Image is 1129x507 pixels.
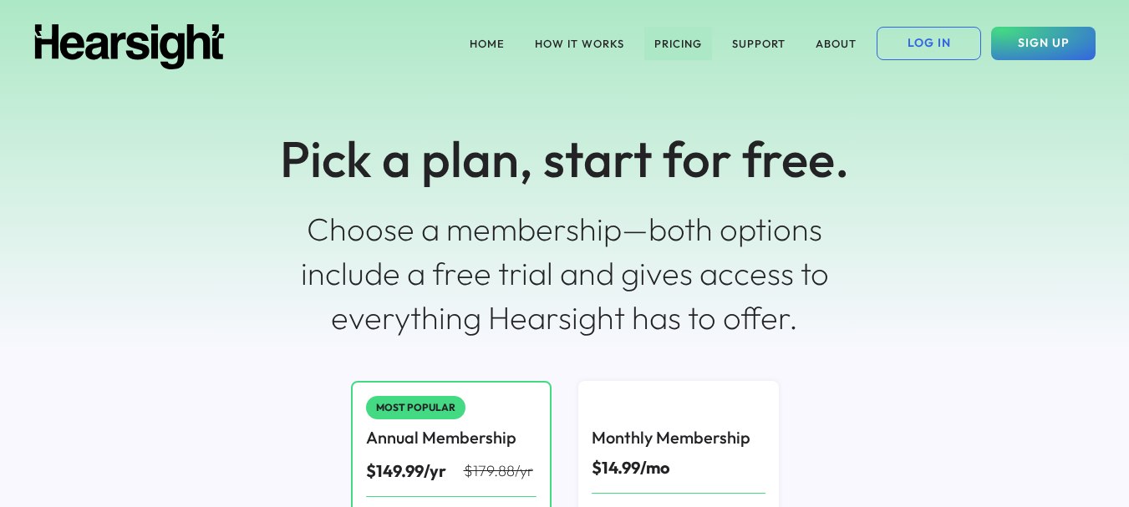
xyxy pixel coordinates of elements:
[877,27,981,60] button: LOG IN
[991,27,1096,60] button: SIGN UP
[293,207,837,341] div: Choose a membership—both options include a free trial and gives access to everything Hearsight ha...
[722,27,796,60] button: SUPPORT
[33,24,226,69] img: Hearsight logo
[366,459,464,483] div: $149.99/yr
[525,27,634,60] button: HOW IT WORKS
[280,124,849,194] div: Pick a plan, start for free.
[464,461,533,480] s: $179.88/yr
[806,27,867,60] button: ABOUT
[592,426,750,449] div: Monthly Membership
[366,426,516,449] div: Annual Membership
[592,456,670,479] div: $14.99/mo
[644,27,712,60] button: PRICING
[376,403,455,413] div: MOST POPULAR
[460,27,515,60] button: HOME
